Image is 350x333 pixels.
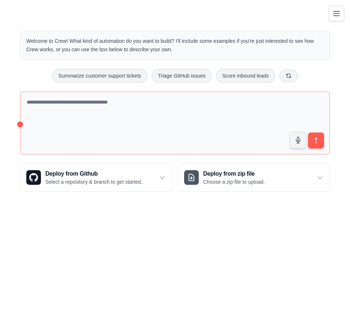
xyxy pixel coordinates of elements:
[216,69,275,83] button: Score inbound leads
[203,178,265,186] p: Choose a zip file to upload.
[152,69,212,83] button: Triage GitHub issues
[329,6,344,21] button: Toggle navigation
[52,69,147,83] button: Summarize customer support tickets
[26,37,324,54] p: Welcome to Crew! What kind of automation do you want to build? I'll include some examples if you'...
[45,169,142,178] h3: Deploy from Github
[203,169,265,178] h3: Deploy from zip file
[45,178,142,186] p: Select a repository & branch to get started.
